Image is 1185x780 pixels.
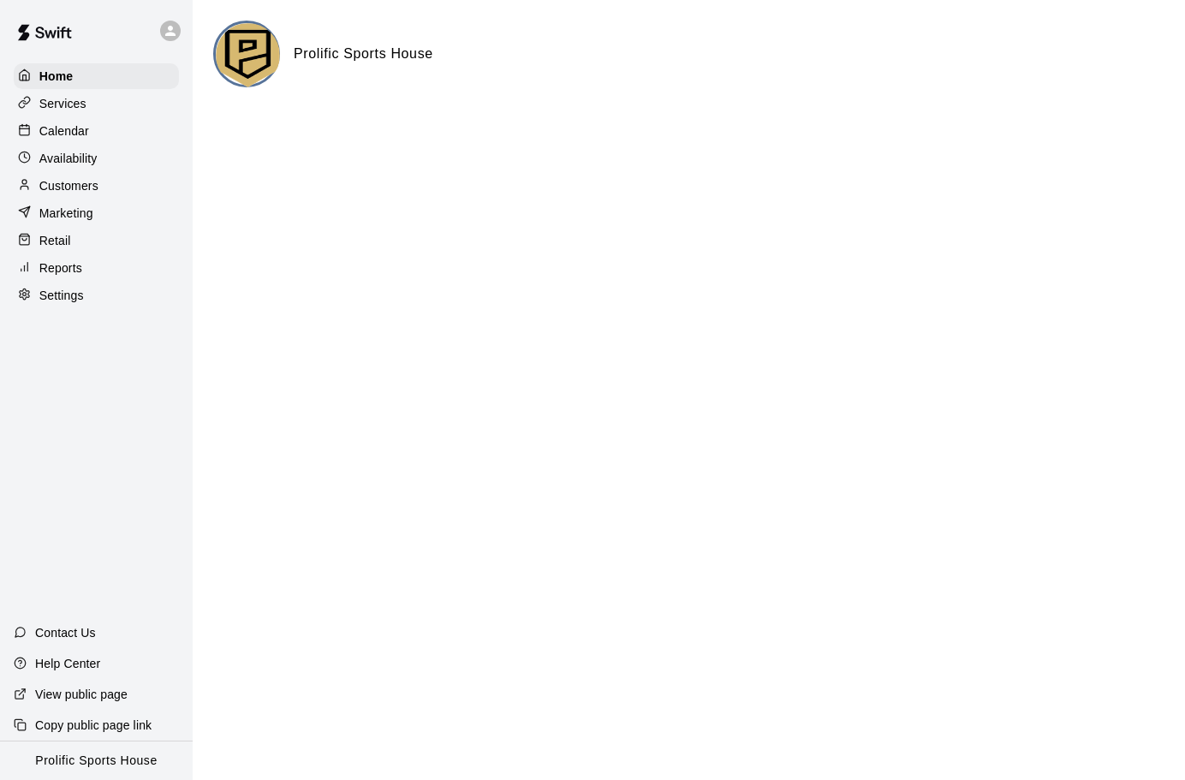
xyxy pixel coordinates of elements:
a: Calendar [14,118,179,144]
p: Services [39,95,86,112]
p: Calendar [39,122,89,140]
p: Retail [39,232,71,249]
a: Marketing [14,200,179,226]
p: Settings [39,287,84,304]
p: Availability [39,150,98,167]
p: Customers [39,177,98,194]
p: Reports [39,259,82,277]
p: Help Center [35,655,100,672]
img: Prolific Sports House logo [216,23,280,87]
a: Customers [14,173,179,199]
p: View public page [35,686,128,703]
a: Retail [14,228,179,253]
p: Home [39,68,74,85]
a: Availability [14,146,179,171]
p: Marketing [39,205,93,222]
a: Settings [14,283,179,308]
a: Services [14,91,179,116]
a: Reports [14,255,179,281]
p: Copy public page link [35,717,152,734]
a: Home [14,63,179,89]
p: Prolific Sports House [35,752,157,770]
h6: Prolific Sports House [294,43,433,65]
p: Contact Us [35,624,96,641]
